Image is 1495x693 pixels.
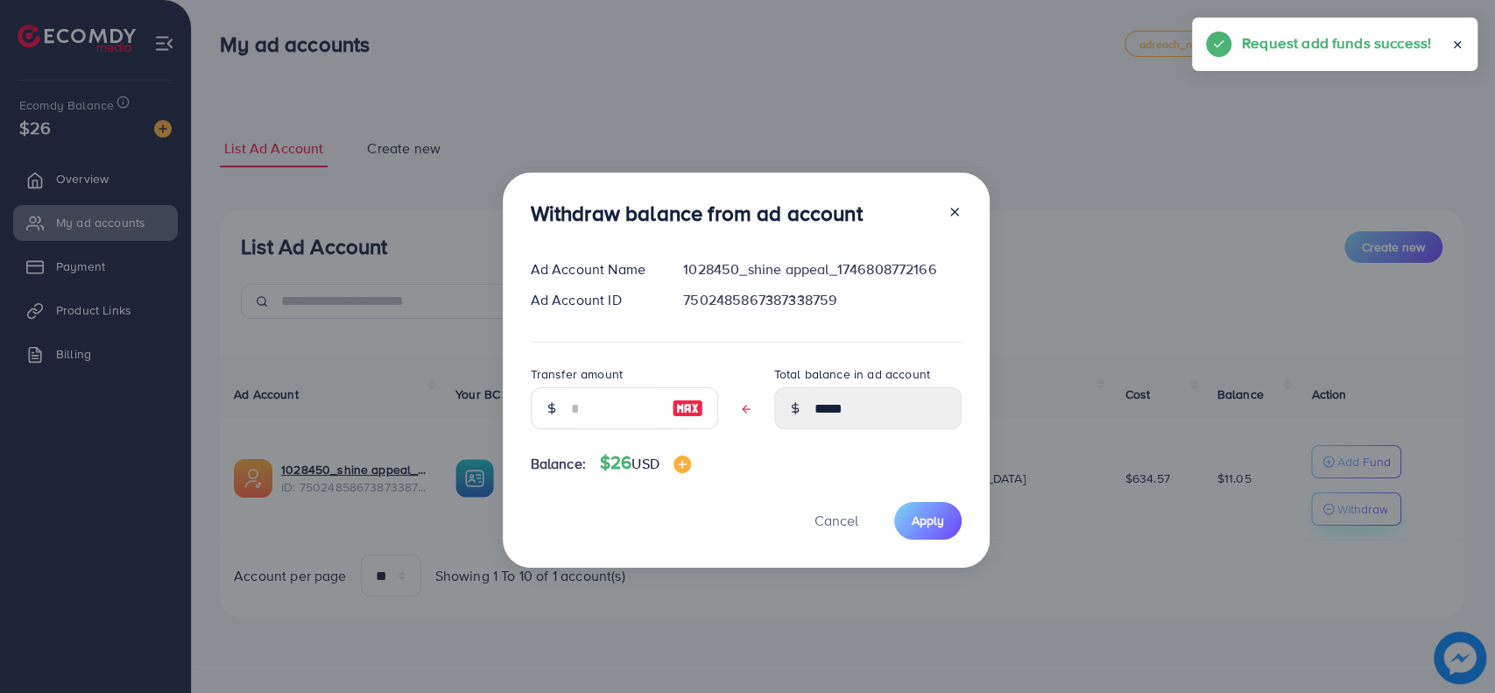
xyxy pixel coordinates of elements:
[912,512,944,529] span: Apply
[672,398,703,419] img: image
[814,511,858,530] span: Cancel
[793,502,880,540] button: Cancel
[631,454,659,473] span: USD
[531,365,623,383] label: Transfer amount
[669,259,975,279] div: 1028450_shine appeal_1746808772166
[1242,32,1431,54] h5: Request add funds success!
[600,452,691,474] h4: $26
[894,502,962,540] button: Apply
[673,456,691,473] img: image
[517,290,670,310] div: Ad Account ID
[669,290,975,310] div: 7502485867387338759
[517,259,670,279] div: Ad Account Name
[531,454,586,474] span: Balance:
[531,201,863,226] h3: Withdraw balance from ad account
[774,365,930,383] label: Total balance in ad account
